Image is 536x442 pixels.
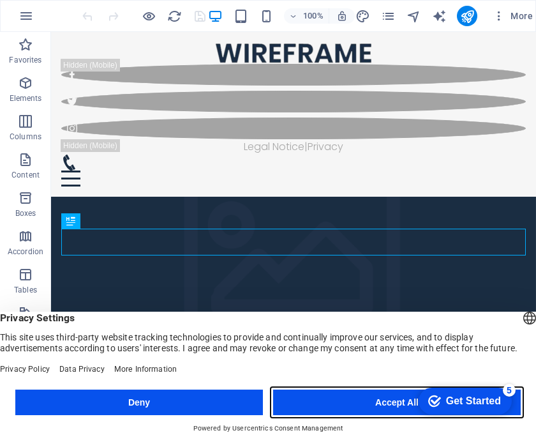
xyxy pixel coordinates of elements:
i: Design (Ctrl+Alt+Y) [355,9,370,24]
i: On resize automatically adjust zoom level to fit chosen device. [336,10,348,22]
p: Accordion [8,247,43,257]
p: Favorites [9,55,41,65]
div: Get Started [38,14,93,26]
button: Click here to leave preview mode and continue editing [141,8,156,24]
div: Get Started 5 items remaining, 0% complete [10,6,103,33]
i: Reload page [167,9,182,24]
p: Boxes [15,208,36,218]
p: Columns [10,132,41,142]
p: Content [11,170,40,180]
p: Tables [14,285,37,295]
span: More [493,10,533,22]
button: reload [167,8,182,24]
i: Pages (Ctrl+Alt+S) [381,9,396,24]
button: design [355,8,370,24]
button: pages [380,8,396,24]
i: Navigator [406,9,421,24]
h6: 100% [303,8,324,24]
button: 100% [284,8,329,24]
button: text_generator [431,8,447,24]
i: Publish [460,9,475,24]
p: Elements [10,93,42,103]
div: 5 [94,3,107,15]
i: AI Writer [432,9,447,24]
button: publish [457,6,477,26]
button: navigator [406,8,421,24]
